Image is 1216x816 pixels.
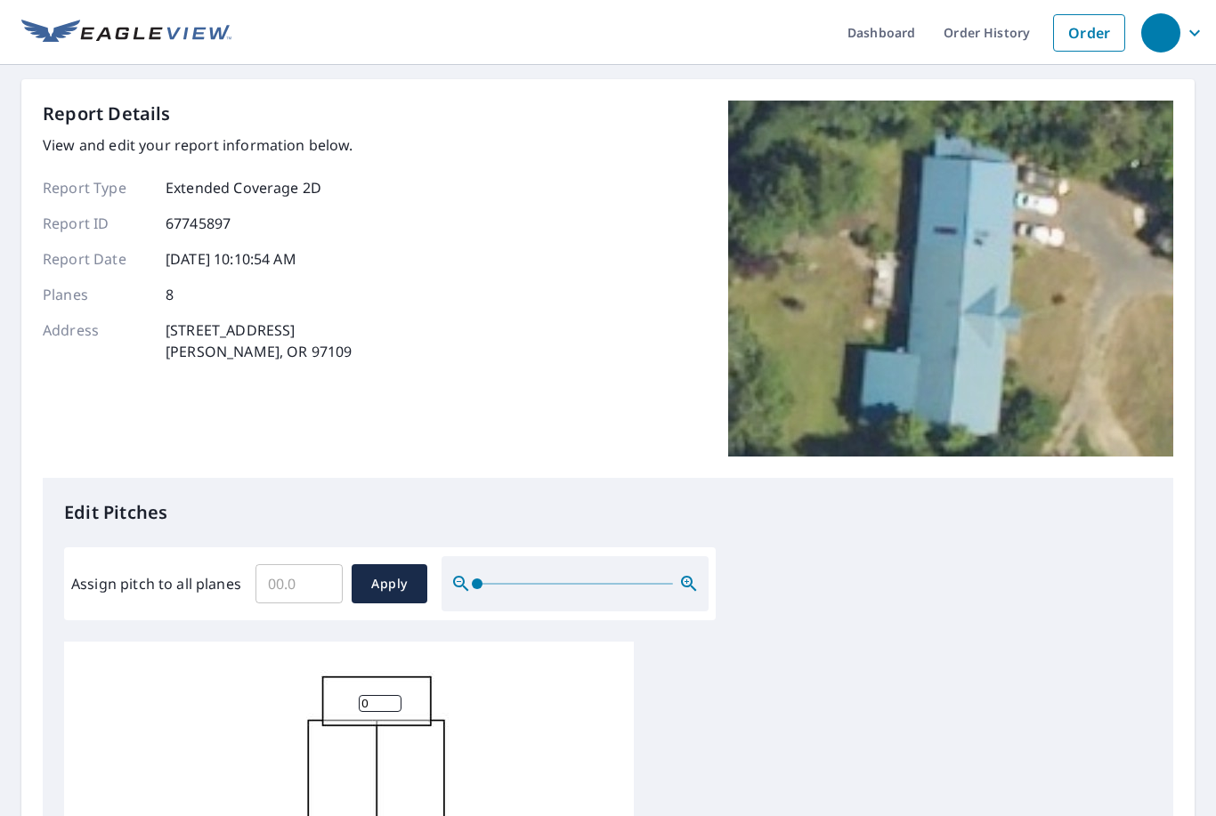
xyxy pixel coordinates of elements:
input: 00.0 [255,559,343,609]
p: [DATE] 10:10:54 AM [166,248,296,270]
p: Report ID [43,213,150,234]
p: 8 [166,284,174,305]
label: Assign pitch to all planes [71,573,241,594]
p: Planes [43,284,150,305]
p: Extended Coverage 2D [166,177,321,198]
p: Report Date [43,248,150,270]
p: Report Details [43,101,171,127]
img: EV Logo [21,20,231,46]
span: Apply [366,573,413,595]
p: 67745897 [166,213,231,234]
p: Edit Pitches [64,499,1152,526]
p: View and edit your report information below. [43,134,353,156]
img: Top image [728,101,1173,456]
p: [STREET_ADDRESS] [PERSON_NAME], OR 97109 [166,319,352,362]
p: Address [43,319,150,362]
a: Order [1053,14,1125,52]
p: Report Type [43,177,150,198]
button: Apply [352,564,427,603]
